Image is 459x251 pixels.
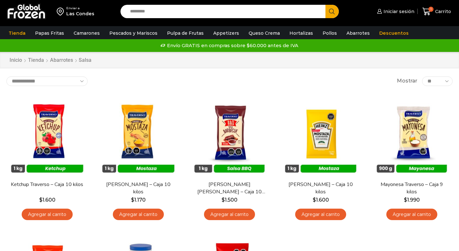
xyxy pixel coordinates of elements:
[32,27,67,39] a: Papas Fritas
[131,197,134,203] span: $
[5,27,29,39] a: Tienda
[50,57,73,64] a: Abarrotes
[6,76,88,86] select: Pedido de la tienda
[9,57,22,64] a: Inicio
[28,57,44,64] a: Tienda
[113,209,164,220] a: Agregar al carrito: “Mostaza Traverso - Caja 10 kilos”
[66,11,94,17] div: Las Condes
[386,209,437,220] a: Agregar al carrito: “Mayonesa Traverso - Caja 9 kilos”
[11,181,84,188] a: Ketchup Traverso – Caja 10 kilos
[131,197,146,203] bdi: 1.170
[313,197,329,203] bdi: 1.600
[284,181,357,196] a: [PERSON_NAME] – Caja 10 kilos
[57,6,66,17] img: address-field-icon.svg
[376,27,412,39] a: Descuentos
[22,209,73,220] a: Agregar al carrito: “Ketchup Traverso - Caja 10 kilos”
[106,27,161,39] a: Pescados y Mariscos
[39,197,42,203] span: $
[204,209,255,220] a: Agregar al carrito: “Salsa Barbacue Traverso - Caja 10 kilos”
[319,27,340,39] a: Pollos
[295,209,346,220] a: Agregar al carrito: “Mostaza Heinz - Caja 10 kilos”
[102,181,175,196] a: [PERSON_NAME] – Caja 10 kilos
[404,197,407,203] span: $
[375,181,448,196] a: Mayonesa Traverso – Caja 9 kilos
[428,7,433,12] span: 1
[343,27,373,39] a: Abarrotes
[222,197,237,203] bdi: 1.500
[245,27,283,39] a: Queso Crema
[39,197,55,203] bdi: 1.600
[421,4,453,19] a: 1 Carrito
[70,27,103,39] a: Camarones
[313,197,316,203] span: $
[222,197,225,203] span: $
[375,5,414,18] a: Iniciar sesión
[9,57,91,64] nav: Breadcrumb
[382,8,414,15] span: Iniciar sesión
[325,5,339,18] button: Search button
[79,57,91,63] h1: Salsa
[433,8,451,15] span: Carrito
[397,77,417,85] span: Mostrar
[404,197,420,203] bdi: 1.990
[66,6,94,11] div: Enviar a
[210,27,242,39] a: Appetizers
[164,27,207,39] a: Pulpa de Frutas
[286,27,316,39] a: Hortalizas
[193,181,266,196] a: [PERSON_NAME] [PERSON_NAME] – Caja 10 kilos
